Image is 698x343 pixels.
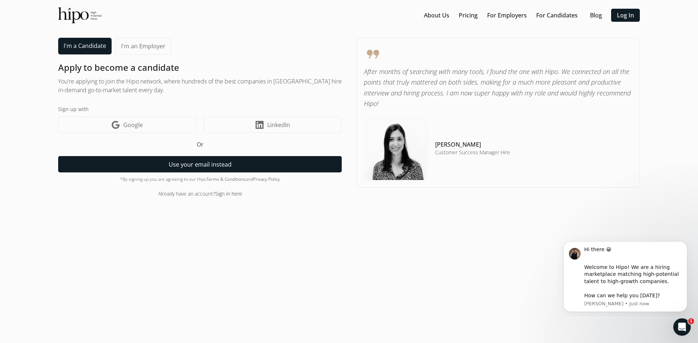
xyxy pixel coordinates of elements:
label: Sign up with [58,105,342,113]
button: Log In [611,9,640,22]
span: 1 [688,318,694,324]
a: Sign in here [215,190,242,197]
a: I'm an Employer [115,38,171,54]
p: After months of searching with many tools, I found the one with Hipo. We connected on all the poi... [364,66,632,109]
a: Privacy Policy [253,176,280,182]
img: testimonial-image [364,116,428,180]
a: Google [58,117,196,133]
button: For Employers [484,9,530,22]
h5: Or [58,140,342,149]
button: About Us [421,9,452,22]
h2: You're applying to join the Hipo network, where hundreds of the best companies in [GEOGRAPHIC_DAT... [58,77,342,94]
a: LinkedIn [204,117,342,133]
button: For Candidates [533,9,581,22]
button: Blog [584,9,607,22]
span: LinkedIn [267,121,290,129]
a: I'm a Candidate [58,38,112,54]
a: For Employers [487,11,527,20]
div: Already have an account? [58,190,342,197]
h5: Customer Success Manager Hire [435,149,510,156]
a: Terms & Conditions [206,176,246,182]
a: About Us [424,11,449,20]
a: Log In [617,11,634,20]
iframe: Intercom notifications message [553,235,698,316]
img: official-logo [58,7,101,23]
h1: Apply to become a candidate [58,62,342,73]
div: *By signing up you are agreeing to our Hipo and [58,176,342,183]
iframe: Intercom live chat [673,318,691,336]
a: Blog [590,11,602,20]
a: Pricing [459,11,478,20]
h4: [PERSON_NAME] [435,140,510,149]
button: Pricing [456,9,481,22]
button: Use your email instead [58,156,342,172]
a: For Candidates [536,11,578,20]
span: format_quote [364,45,632,63]
span: Google [123,121,143,129]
